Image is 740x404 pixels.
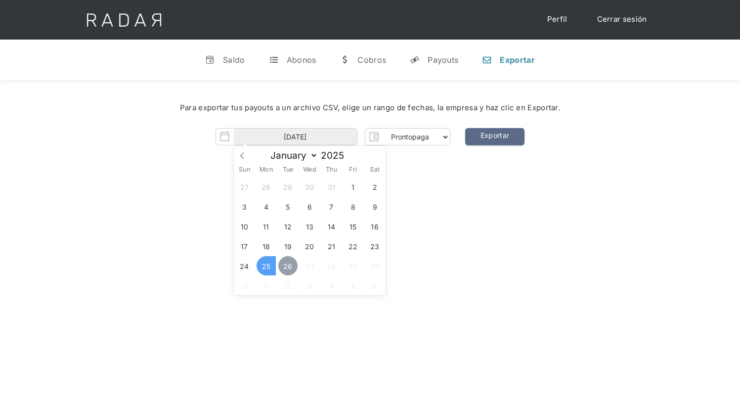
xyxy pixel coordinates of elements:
[287,55,316,65] div: Abonos
[482,55,492,65] div: n
[318,150,353,161] input: Year
[30,102,710,114] div: Para exportar tus payouts a un archivo CSV, elige un rango de fechas, la empresa y haz clic en Ex...
[265,149,318,162] select: Month
[344,217,363,236] span: August 15, 2025
[278,276,298,295] span: September 2, 2025
[342,167,364,173] span: Fri
[205,55,215,65] div: v
[344,236,363,256] span: August 22, 2025
[300,197,319,216] span: August 6, 2025
[278,197,298,216] span: August 5, 2025
[257,256,276,275] span: August 25, 2025
[357,55,386,65] div: Cobros
[216,128,450,145] form: Form
[277,167,299,173] span: Tue
[255,167,277,173] span: Mon
[344,276,363,295] span: September 5, 2025
[278,217,298,236] span: August 12, 2025
[322,236,341,256] span: August 21, 2025
[500,55,534,65] div: Exportar
[278,256,298,275] span: August 26, 2025
[269,55,279,65] div: t
[344,177,363,196] span: August 1, 2025
[235,256,254,275] span: August 24, 2025
[537,10,577,29] a: Perfil
[340,55,349,65] div: w
[322,197,341,216] span: August 7, 2025
[587,10,657,29] a: Cerrar sesión
[300,276,319,295] span: September 3, 2025
[278,177,298,196] span: July 29, 2025
[257,177,276,196] span: July 28, 2025
[365,217,385,236] span: August 16, 2025
[223,55,245,65] div: Saldo
[320,167,342,173] span: Thu
[235,217,254,236] span: August 10, 2025
[257,236,276,256] span: August 18, 2025
[344,256,363,275] span: August 29, 2025
[300,177,319,196] span: July 30, 2025
[365,256,385,275] span: August 30, 2025
[364,167,386,173] span: Sat
[234,167,256,173] span: Sun
[235,236,254,256] span: August 17, 2025
[428,55,458,65] div: Payouts
[465,128,524,145] a: Exportar
[235,197,254,216] span: August 3, 2025
[235,177,254,196] span: July 27, 2025
[344,197,363,216] span: August 8, 2025
[300,217,319,236] span: August 13, 2025
[300,256,319,275] span: August 27, 2025
[322,217,341,236] span: August 14, 2025
[410,55,420,65] div: y
[278,236,298,256] span: August 19, 2025
[257,197,276,216] span: August 4, 2025
[235,276,254,295] span: August 31, 2025
[300,236,319,256] span: August 20, 2025
[257,276,276,295] span: September 1, 2025
[365,276,385,295] span: September 6, 2025
[322,276,341,295] span: September 4, 2025
[299,167,320,173] span: Wed
[365,177,385,196] span: August 2, 2025
[257,217,276,236] span: August 11, 2025
[322,256,341,275] span: August 28, 2025
[365,197,385,216] span: August 9, 2025
[322,177,341,196] span: July 31, 2025
[365,236,385,256] span: August 23, 2025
